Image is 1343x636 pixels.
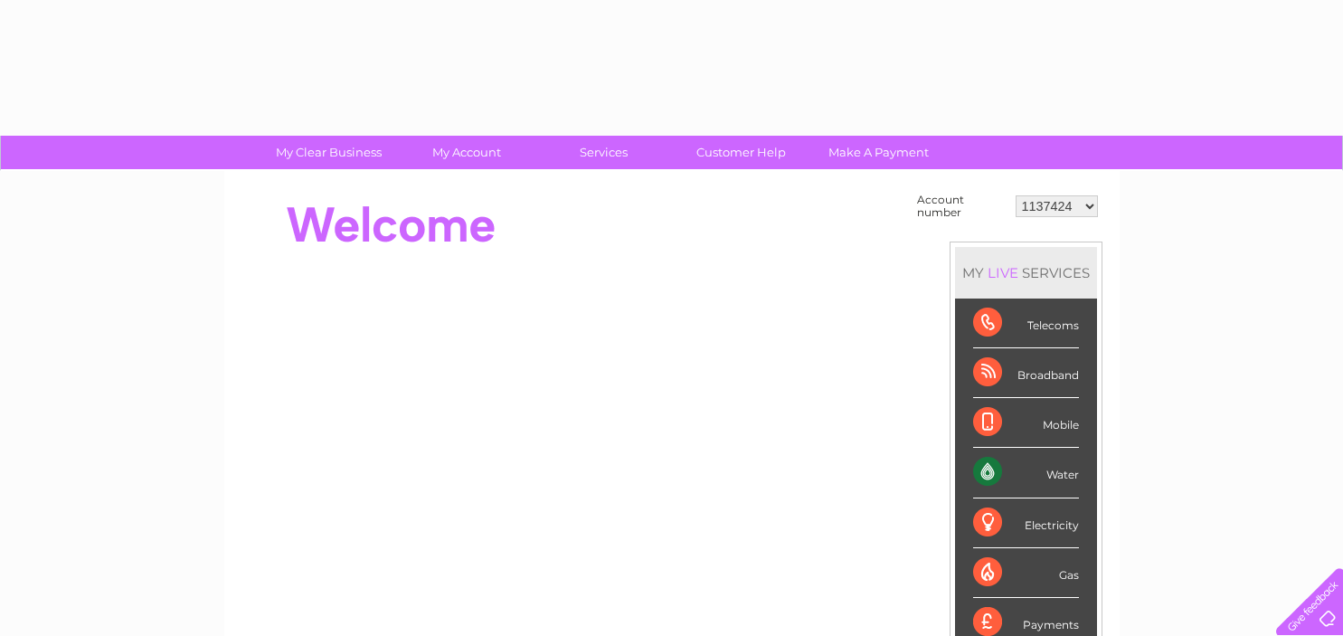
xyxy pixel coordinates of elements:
a: Make A Payment [804,136,953,169]
div: Water [973,448,1079,498]
div: LIVE [984,264,1022,281]
a: My Clear Business [254,136,403,169]
div: MY SERVICES [955,247,1097,299]
a: Services [529,136,678,169]
div: Telecoms [973,299,1079,348]
a: Customer Help [667,136,816,169]
div: Gas [973,548,1079,598]
div: Mobile [973,398,1079,448]
div: Broadband [973,348,1079,398]
div: Electricity [973,498,1079,548]
a: My Account [392,136,541,169]
td: Account number [913,189,1011,223]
